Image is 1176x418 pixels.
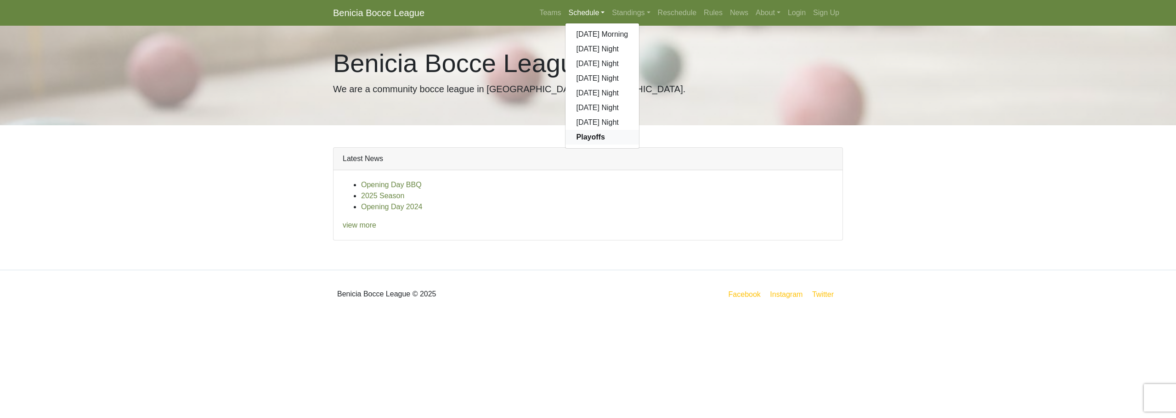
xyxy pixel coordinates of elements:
a: Twitter [810,289,841,300]
a: 2025 Season [361,192,404,200]
a: Reschedule [654,4,701,22]
a: Rules [700,4,726,22]
a: [DATE] Night [565,71,639,86]
a: Sign Up [809,4,843,22]
a: Schedule [565,4,609,22]
a: [DATE] Night [565,42,639,56]
a: [DATE] Morning [565,27,639,42]
a: Login [784,4,809,22]
a: Standings [608,4,654,22]
div: Schedule [565,23,640,149]
a: About [752,4,784,22]
a: [DATE] Night [565,56,639,71]
a: [DATE] Night [565,115,639,130]
div: Benicia Bocce League © 2025 [326,278,588,311]
h1: Benicia Bocce League [333,48,843,78]
a: [DATE] Night [565,100,639,115]
a: Instagram [768,289,804,300]
a: News [726,4,752,22]
a: [DATE] Night [565,86,639,100]
a: Benicia Bocce League [333,4,424,22]
a: Teams [536,4,565,22]
a: Opening Day BBQ [361,181,422,189]
a: view more [343,221,376,229]
div: Latest News [334,148,842,170]
a: Facebook [727,289,763,300]
p: We are a community bocce league in [GEOGRAPHIC_DATA], [GEOGRAPHIC_DATA]. [333,82,843,96]
a: Opening Day 2024 [361,203,422,211]
strong: Playoffs [577,133,605,141]
a: Playoffs [565,130,639,145]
